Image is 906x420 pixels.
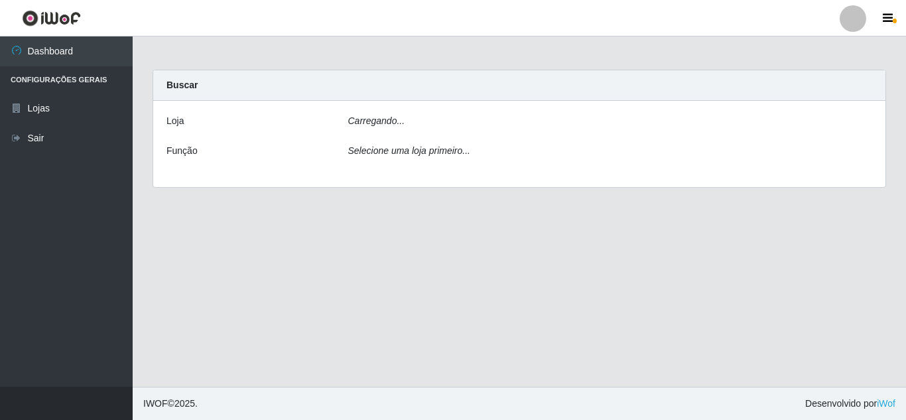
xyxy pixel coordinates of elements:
[166,80,198,90] strong: Buscar
[22,10,81,27] img: CoreUI Logo
[348,115,405,126] i: Carregando...
[348,145,470,156] i: Selecione uma loja primeiro...
[877,398,895,409] a: iWof
[143,398,168,409] span: IWOF
[143,397,198,411] span: © 2025 .
[805,397,895,411] span: Desenvolvido por
[166,114,184,128] label: Loja
[166,144,198,158] label: Função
